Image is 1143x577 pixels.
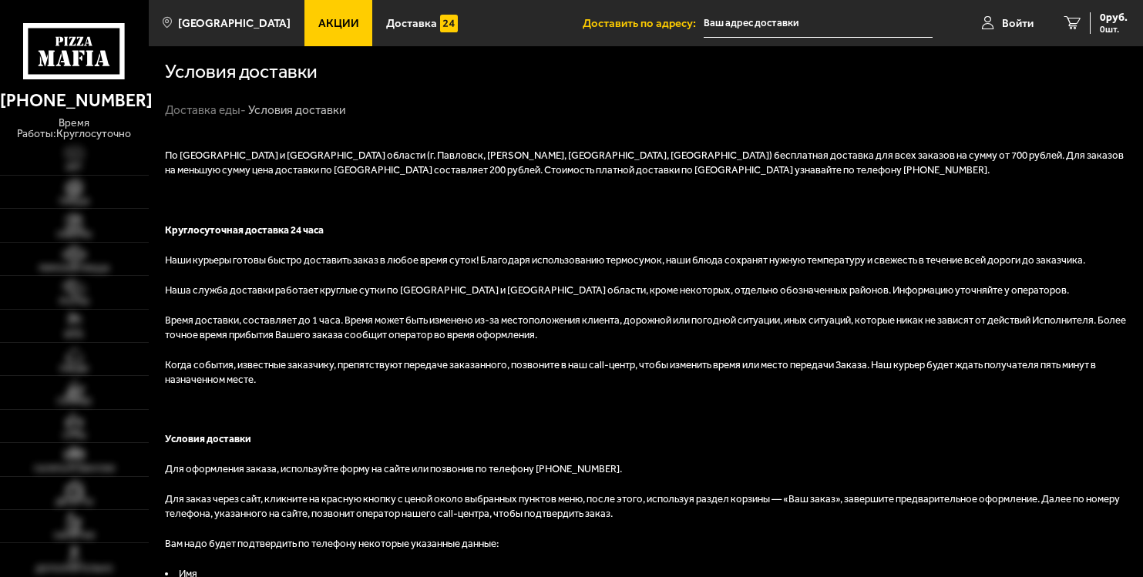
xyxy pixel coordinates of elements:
[1100,12,1128,23] span: 0 руб.
[178,18,291,29] span: [GEOGRAPHIC_DATA]
[1100,25,1128,34] span: 0 шт.
[165,462,1128,477] p: Для оформления заказа, используйте форму на сайте или позвонив по телефону [PHONE_NUMBER].
[165,224,324,236] b: Круглосуточная доставка 24 часа
[165,537,1128,552] p: Вам надо будет подтвердить по телефону некоторые указанные данные:
[165,492,1128,522] p: Для заказ через сайт, кликните на красную кнопку с ценой около выбранных пунктов меню, после этог...
[318,18,359,29] span: Акции
[165,314,1128,343] p: Время доставки, составляет до 1 часа. Время может быть изменено из-за местоположения клиента, дор...
[440,15,458,32] img: 15daf4d41897b9f0e9f617042186c801.svg
[248,102,345,118] div: Условия доставки
[704,9,933,38] input: Ваш адрес доставки
[165,149,1128,178] p: По [GEOGRAPHIC_DATA] и [GEOGRAPHIC_DATA] области (г. Павловск, [PERSON_NAME], [GEOGRAPHIC_DATA], ...
[165,358,1128,387] p: Когда события, известные заказчику, препятствуют передаче заказанного, позвоните в наш call-центр...
[1002,18,1034,29] span: Войти
[165,103,246,117] a: Доставка еды-
[165,433,251,444] b: Условия доставки
[165,253,1128,268] p: Наши курьеры готовы быстро доставить заказ в любое время суток! Благодаря использованию термосумо...
[386,18,437,29] span: Доставка
[165,62,318,82] h1: Условия доставки
[165,283,1128,298] p: Наша служба доставки работает круглые сутки по [GEOGRAPHIC_DATA] и [GEOGRAPHIC_DATA] области, кро...
[583,18,704,29] span: Доставить по адресу:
